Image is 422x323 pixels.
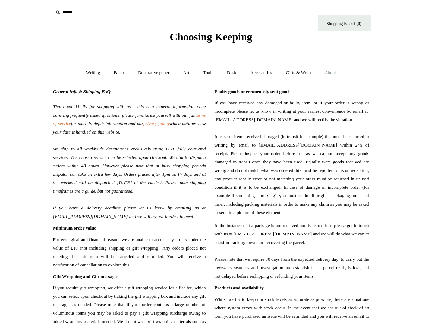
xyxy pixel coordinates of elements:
span: General Info & Shipping FAQ [53,89,111,94]
span: Thank you kindly for shopping with us - this is a general information page covering frequently as... [53,104,206,118]
span: Products and availability [215,285,264,290]
span: for more in depth information and our [71,121,143,126]
a: Paper [107,64,131,82]
span: Gift Wrapping and Gift messages [53,274,119,279]
span: which outlines how your data is handled on this website. We ship to all worldwide destinations ex... [53,121,206,219]
a: Tools [197,64,220,82]
span: If you have received any damaged or faulty item, or if your order is wrong or incomplete please l... [215,99,369,217]
a: Art [177,64,196,82]
span: Faulty goods or erroneously sent goods [215,89,291,94]
a: Choosing Keeping [170,37,252,41]
a: Decorative paper [132,64,176,82]
a: Shopping Basket (0) [318,15,371,31]
a: Desk [221,64,243,82]
span: Minimum order value [53,225,96,231]
span: Choosing Keeping [170,31,252,43]
span: For ecological and financial reasons we are unable to accept any orders under the value of £10 (n... [53,235,206,269]
a: Gifts & Wrap [279,64,317,82]
span: In the instance that a package is not received and is feared lost, please get in touch with us at... [215,221,369,280]
a: Accessories [244,64,278,82]
a: privacy policy [143,121,170,126]
a: Writing [80,64,106,82]
a: About [318,64,342,82]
